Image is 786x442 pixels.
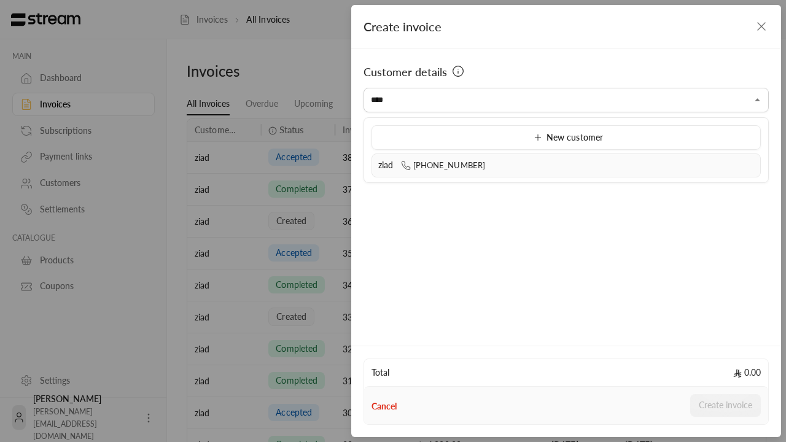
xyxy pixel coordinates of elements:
[750,93,765,107] button: Close
[372,366,389,379] span: Total
[364,19,442,34] span: Create invoice
[529,132,603,142] span: New customer
[372,400,397,413] button: Cancel
[378,160,394,170] span: ziad
[733,366,761,379] span: 0.00
[364,63,447,80] span: Customer details
[401,160,486,170] span: [PHONE_NUMBER]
